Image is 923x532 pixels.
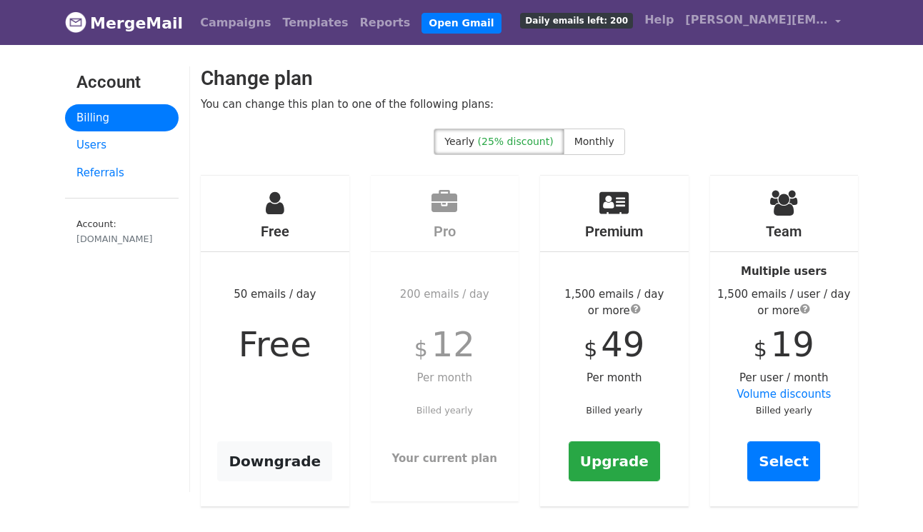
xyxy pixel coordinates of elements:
div: Per month [540,176,689,507]
a: Upgrade [569,441,660,481]
div: [DOMAIN_NAME] [76,232,167,246]
a: MergeMail [65,8,183,38]
a: Templates [276,9,354,37]
h4: Pro [371,223,519,240]
h2: Change plan [201,66,632,91]
span: Yearly [444,136,474,147]
span: [PERSON_NAME][EMAIL_ADDRESS][DOMAIN_NAME] [685,11,828,29]
a: Open Gmail [421,13,501,34]
small: Account: [76,219,167,246]
h4: Free [201,223,349,240]
small: Billed yearly [586,405,642,416]
span: $ [584,336,597,361]
span: 19 [771,324,814,364]
strong: Your current plan [392,452,497,465]
small: Billed yearly [416,405,473,416]
div: 50 emails / day [201,176,349,507]
span: $ [754,336,767,361]
a: [PERSON_NAME][EMAIL_ADDRESS][DOMAIN_NAME] [679,6,847,39]
span: Free [239,324,311,364]
div: 1,500 emails / day or more [540,286,689,318]
div: 200 emails / day Per month [371,176,519,501]
h4: Team [710,223,859,240]
a: Daily emails left: 200 [514,6,639,34]
span: $ [414,336,428,361]
div: 1,500 emails / user / day or more [710,286,859,318]
span: (25% discount) [478,136,554,147]
strong: Multiple users [741,265,827,278]
a: Reports [354,9,416,37]
span: Daily emails left: 200 [520,13,633,29]
div: Per user / month [710,176,859,507]
a: Help [639,6,679,34]
span: 49 [601,324,644,364]
a: Campaigns [194,9,276,37]
h3: Account [76,72,167,93]
div: You can change this plan to one of the following plans: [190,96,642,129]
a: Volume discounts [737,388,831,401]
a: Downgrade [217,441,332,481]
a: Referrals [65,159,179,187]
span: Monthly [574,136,614,147]
a: Billing [65,104,179,132]
span: 12 [431,324,475,364]
a: Select [747,441,820,481]
a: Users [65,131,179,159]
h4: Premium [540,223,689,240]
small: Billed yearly [756,405,812,416]
img: MergeMail logo [65,11,86,33]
